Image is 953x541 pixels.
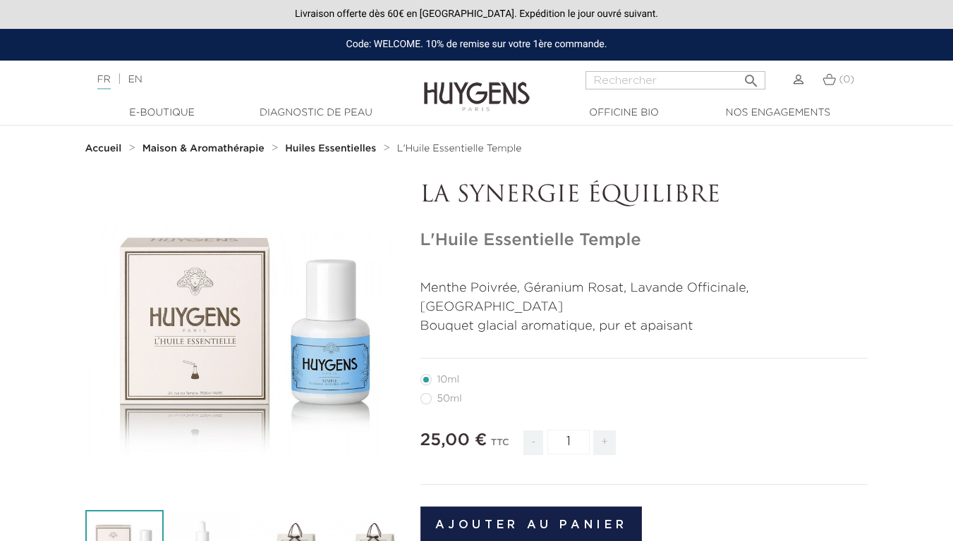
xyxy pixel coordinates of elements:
[420,279,868,317] p: Menthe Poivrée, Géranium Rosat, Lavande Officinale, [GEOGRAPHIC_DATA]
[420,374,476,385] label: 10ml
[593,430,616,455] span: +
[424,59,530,113] img: Huygens
[420,230,868,251] h1: L'Huile Essentielle Temple
[420,432,487,449] span: 25,00 €
[142,143,268,154] a: Maison & Aromathérapie
[142,144,265,154] strong: Maison & Aromathérapie
[743,68,760,85] i: 
[90,71,387,88] div: |
[97,75,111,89] a: FR
[839,75,854,85] span: (0)
[554,106,695,120] a: Officine Bio
[420,393,479,404] label: 50ml
[397,144,522,154] span: L'Huile Essentielle Temple
[128,75,142,85] a: EN
[285,143,380,154] a: Huiles Essentielles
[397,143,522,154] a: L'Huile Essentielle Temple
[85,144,122,154] strong: Accueil
[85,143,125,154] a: Accueil
[523,430,543,455] span: -
[491,428,509,466] div: TTC
[739,67,764,86] button: 
[547,430,590,454] input: Quantité
[92,106,233,120] a: E-Boutique
[285,144,376,154] strong: Huiles Essentielles
[585,71,765,89] input: Rechercher
[708,106,849,120] a: Nos engagements
[420,182,868,209] p: LA SYNERGIE ÉQUILIBRE
[420,317,868,336] p: Bouquet glacial aromatique, pur et apaisant
[245,106,387,120] a: Diagnostic de peau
